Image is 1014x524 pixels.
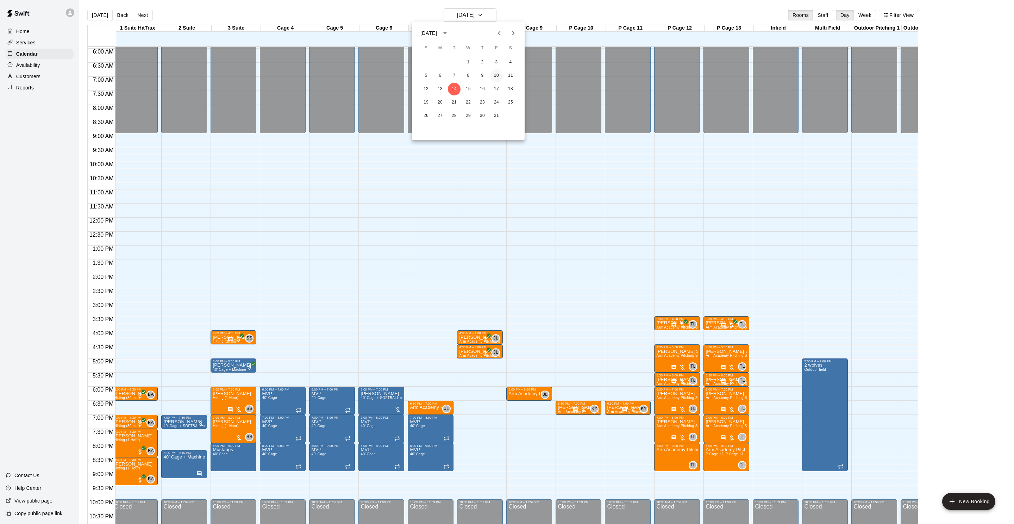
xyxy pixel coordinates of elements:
button: 8 [462,69,475,82]
button: 7 [448,69,461,82]
button: 20 [434,96,446,109]
button: 11 [504,69,517,82]
span: Wednesday [462,41,475,55]
button: 22 [462,96,475,109]
span: Sunday [420,41,432,55]
button: 31 [490,110,503,122]
span: Saturday [504,41,517,55]
button: 2 [476,56,489,69]
span: Monday [434,41,446,55]
button: 3 [490,56,503,69]
button: 16 [476,83,489,95]
button: 10 [490,69,503,82]
button: 23 [476,96,489,109]
button: Previous month [492,26,506,40]
button: 9 [476,69,489,82]
span: Friday [490,41,503,55]
button: calendar view is open, switch to year view [439,27,451,39]
button: 4 [504,56,517,69]
button: 21 [448,96,461,109]
button: 13 [434,83,446,95]
button: 30 [476,110,489,122]
button: 25 [504,96,517,109]
button: 6 [434,69,446,82]
button: 26 [420,110,432,122]
span: Tuesday [448,41,461,55]
button: 1 [462,56,475,69]
span: Thursday [476,41,489,55]
button: 14 [448,83,461,95]
div: [DATE] [420,30,437,37]
button: 28 [448,110,461,122]
button: Next month [506,26,520,40]
button: 15 [462,83,475,95]
button: 19 [420,96,432,109]
button: 18 [504,83,517,95]
button: 17 [490,83,503,95]
button: 5 [420,69,432,82]
button: 24 [490,96,503,109]
button: 27 [434,110,446,122]
button: 29 [462,110,475,122]
button: 12 [420,83,432,95]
